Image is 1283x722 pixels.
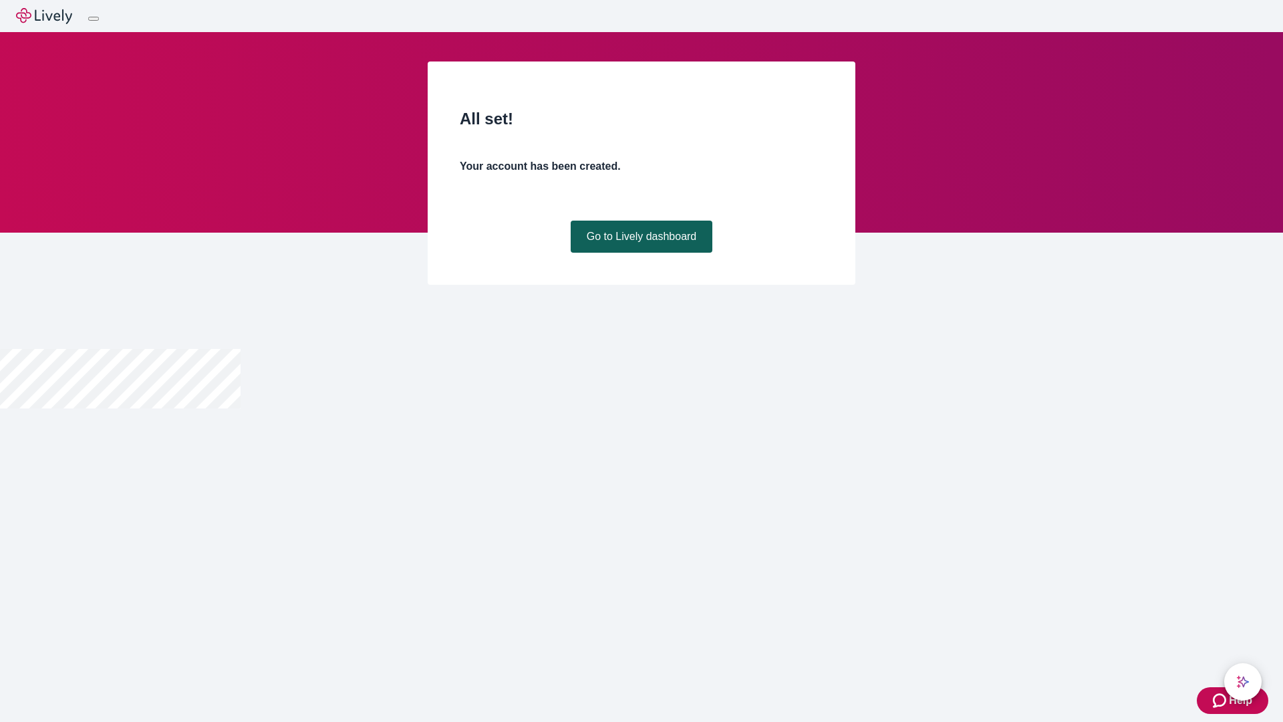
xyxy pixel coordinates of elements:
button: Log out [88,17,99,21]
span: Help [1229,693,1252,709]
a: Go to Lively dashboard [571,221,713,253]
h2: All set! [460,107,823,131]
button: Zendesk support iconHelp [1197,687,1268,714]
svg: Zendesk support icon [1213,693,1229,709]
h4: Your account has been created. [460,158,823,174]
svg: Lively AI Assistant [1236,675,1250,689]
img: Lively [16,8,72,24]
button: chat [1224,663,1262,701]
